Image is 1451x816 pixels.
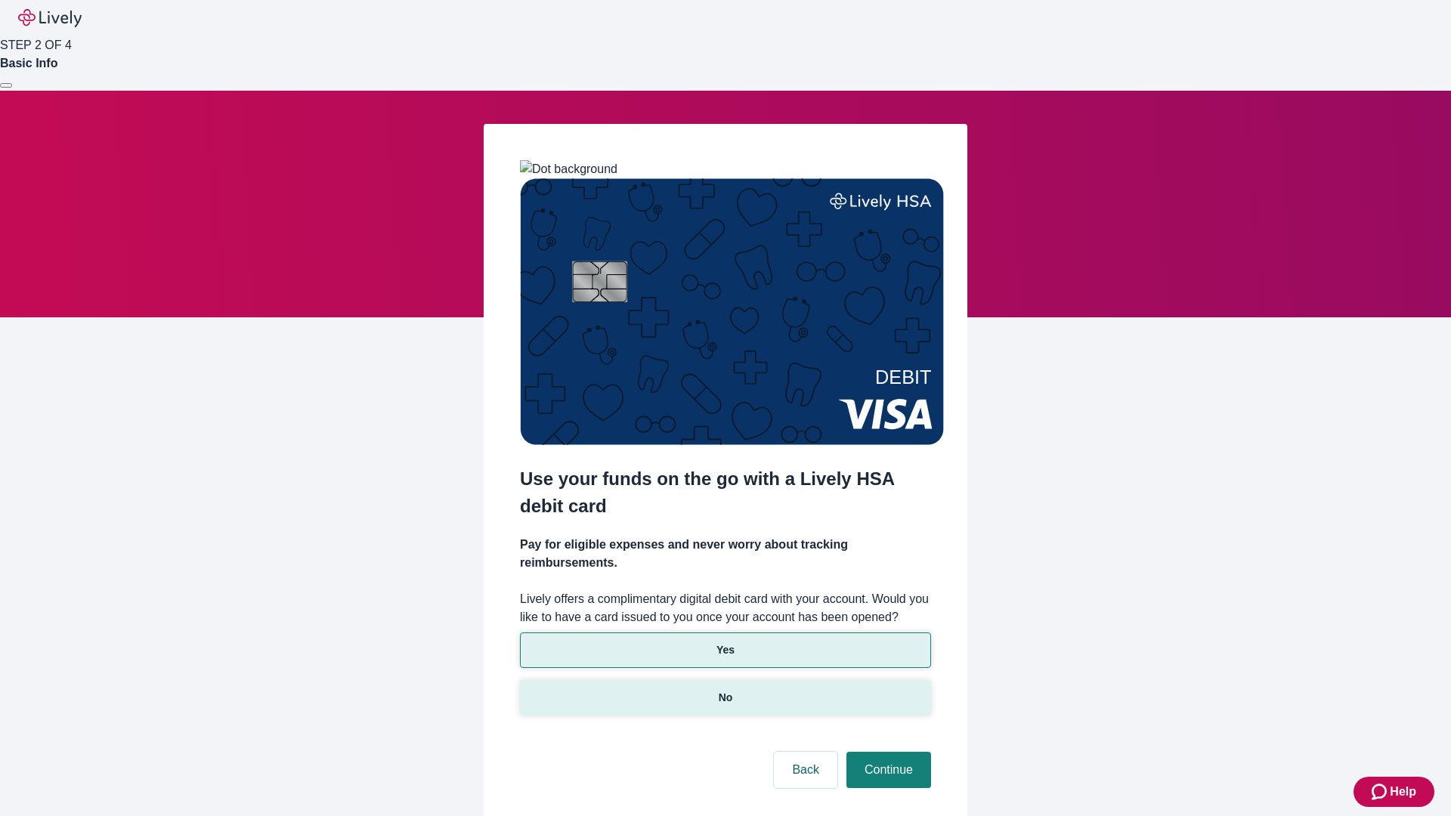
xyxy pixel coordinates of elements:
[520,680,931,716] button: No
[520,536,931,572] h4: Pay for eligible expenses and never worry about tracking reimbursements.
[18,9,82,27] img: Lively
[1354,777,1434,807] button: Zendesk support iconHelp
[1372,783,1390,801] svg: Zendesk support icon
[1390,783,1416,801] span: Help
[774,752,837,788] button: Back
[520,465,931,520] h2: Use your funds on the go with a Lively HSA debit card
[716,642,735,658] p: Yes
[520,160,617,178] img: Dot background
[520,590,931,626] label: Lively offers a complimentary digital debit card with your account. Would you like to have a card...
[520,178,944,445] img: Debit card
[846,752,931,788] button: Continue
[520,632,931,668] button: Yes
[719,690,733,706] p: No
